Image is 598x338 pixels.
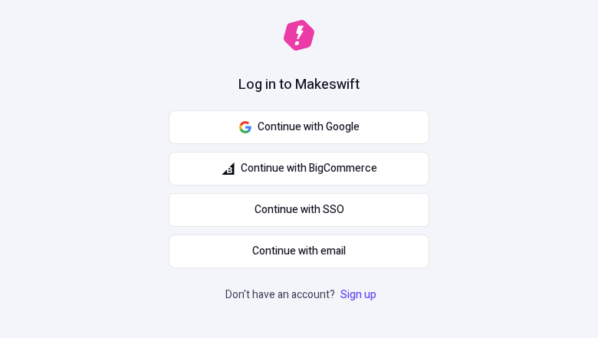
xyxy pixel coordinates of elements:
a: Continue with SSO [169,193,429,227]
span: Continue with Google [258,119,360,136]
p: Don't have an account? [225,287,379,304]
button: Continue with email [169,235,429,268]
button: Continue with Google [169,110,429,144]
h1: Log in to Makeswift [238,75,360,95]
span: Continue with email [252,243,346,260]
button: Continue with BigCommerce [169,152,429,185]
span: Continue with BigCommerce [241,160,377,177]
a: Sign up [337,287,379,303]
